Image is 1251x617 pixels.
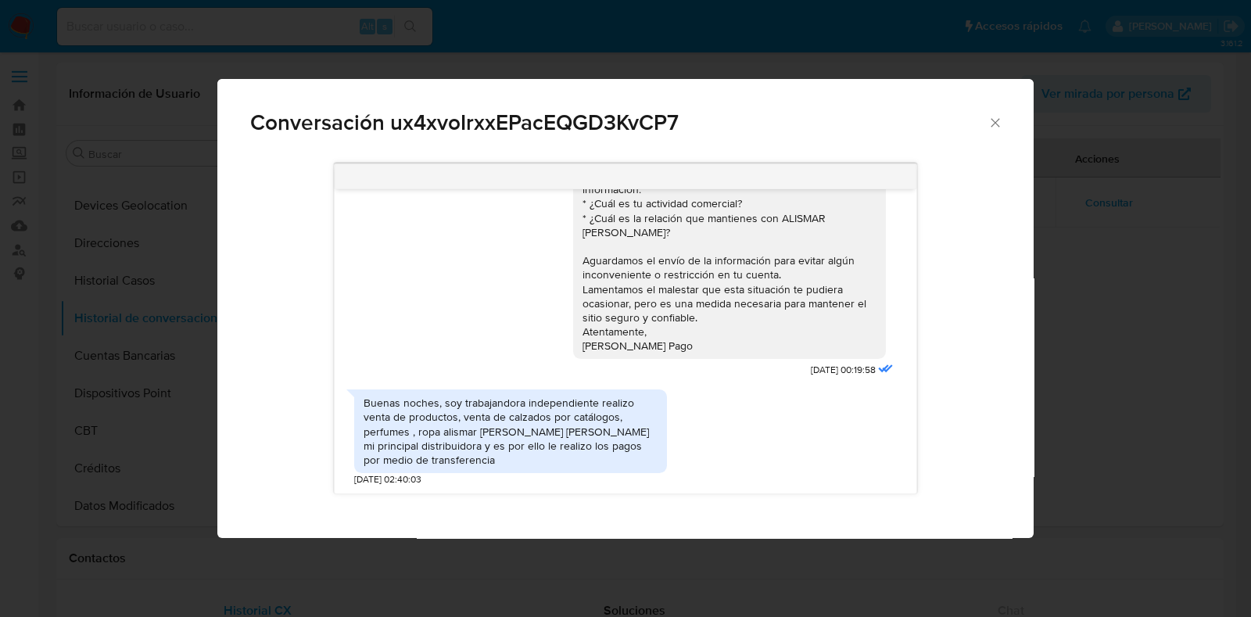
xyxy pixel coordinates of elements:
div: Buenas noches, soy trabajandora independiente realizo venta de productos, venta de calzados por c... [364,396,658,467]
span: Conversación ux4xvoIrxxEPacEQGD3KvCP7 [250,112,988,134]
button: Cerrar [988,115,1002,129]
span: [DATE] 02:40:03 [354,473,421,486]
div: Comunicación [217,79,1034,539]
span: [DATE] 00:19:58 [811,364,876,377]
div: Estimado usuario, Te comunicamos que de acuerdo con las políticas de control [PERSON_NAME] Pago, ... [582,111,876,353]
